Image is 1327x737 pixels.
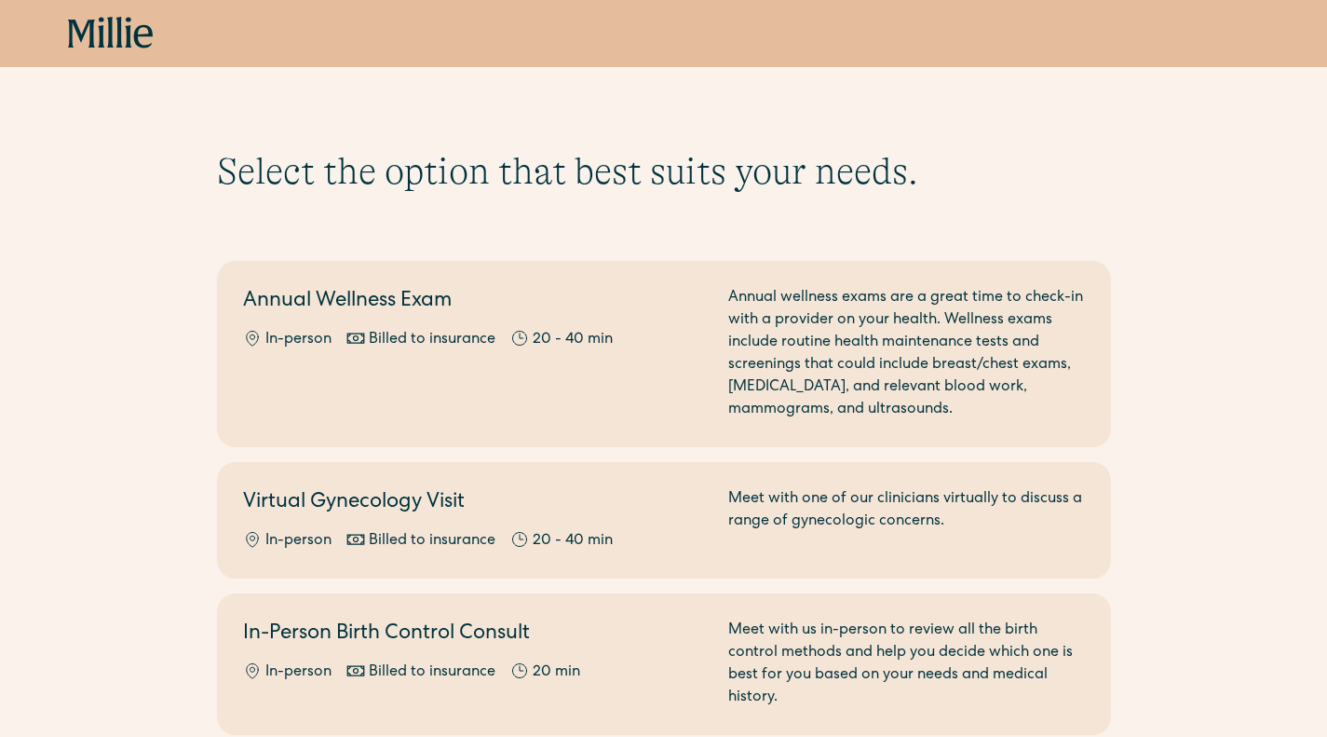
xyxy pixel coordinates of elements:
div: 20 - 40 min [533,530,613,553]
a: Annual Wellness ExamIn-personBilled to insurance20 - 40 minAnnual wellness exams are a great time... [217,261,1111,447]
h2: In-Person Birth Control Consult [243,620,706,650]
div: In-person [265,662,332,684]
div: 20 - 40 min [533,329,613,351]
div: Billed to insurance [369,662,495,684]
a: In-Person Birth Control ConsultIn-personBilled to insurance20 minMeet with us in-person to review... [217,594,1111,735]
h2: Virtual Gynecology Visit [243,488,706,519]
div: In-person [265,329,332,351]
div: Meet with one of our clinicians virtually to discuss a range of gynecologic concerns. [728,488,1085,553]
h1: Select the option that best suits your needs. [217,149,1111,194]
div: 20 min [533,662,580,684]
div: Meet with us in-person to review all the birth control methods and help you decide which one is b... [728,620,1085,709]
h2: Annual Wellness Exam [243,287,706,318]
a: Virtual Gynecology VisitIn-personBilled to insurance20 - 40 minMeet with one of our clinicians vi... [217,462,1111,579]
div: Billed to insurance [369,530,495,553]
div: Billed to insurance [369,329,495,351]
div: In-person [265,530,332,553]
div: Annual wellness exams are a great time to check-in with a provider on your health. Wellness exams... [728,287,1085,421]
